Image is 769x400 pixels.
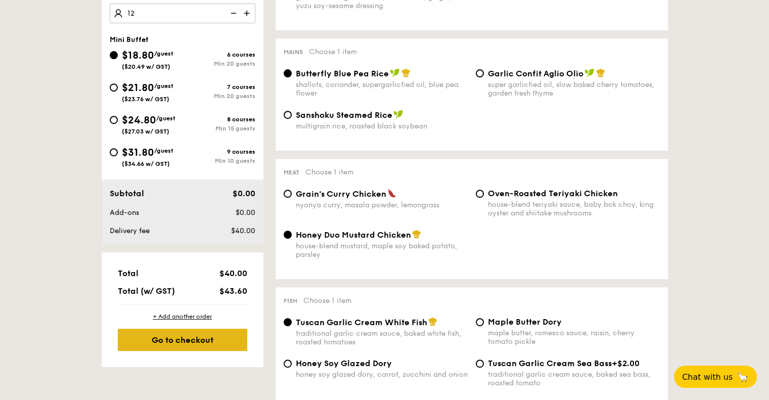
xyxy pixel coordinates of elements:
div: Min 15 guests [183,125,255,132]
span: Total (w/ GST) [118,286,175,296]
span: Tuscan Garlic Cream Sea Bass [488,359,612,368]
img: icon-chef-hat.a58ddaea.svg [596,68,605,77]
span: Sanshoku Steamed Rice [296,110,392,120]
input: Honey Soy Glazed Doryhoney soy glazed dory, carrot, zucchini and onion [284,360,292,368]
span: Grain's Curry Chicken [296,189,386,199]
img: icon-spicy.37a8142b.svg [387,189,396,198]
span: $40.00 [231,227,255,235]
input: Grain's Curry Chickennyonya curry, masala powder, lemongrass [284,190,292,198]
input: Oven-Roasted Teriyaki Chickenhouse-blend teriyaki sauce, baby bok choy, king oyster and shiitake ... [476,190,484,198]
div: super garlicfied oil, slow baked cherry tomatoes, garden fresh thyme [488,80,660,98]
span: Choose 1 item [309,48,357,56]
span: /guest [154,147,173,154]
span: +$2.00 [612,359,640,368]
span: Choose 1 item [303,296,351,305]
img: icon-reduce.1d2dbef1.svg [225,4,240,23]
div: 9 courses [183,148,255,155]
input: Sanshoku Steamed Ricemultigrain rice, roasted black soybean [284,111,292,119]
span: Mini Buffet [110,35,149,44]
span: Butterfly Blue Pea Rice [296,69,389,78]
div: honey soy glazed dory, carrot, zucchini and onion [296,370,468,379]
img: icon-chef-hat.a58ddaea.svg [412,230,421,239]
button: Chat with us🦙 [674,366,757,388]
input: Tuscan Garlic Cream White Fishtraditional garlic cream sauce, baked white fish, roasted tomatoes [284,318,292,326]
input: $18.80/guest($20.49 w/ GST)6 coursesMin 20 guests [110,51,118,59]
span: $0.00 [235,208,255,217]
div: Min 20 guests [183,93,255,100]
span: Honey Duo Mustard Chicken [296,230,411,240]
div: house-blend mustard, maple soy baked potato, parsley [296,242,468,259]
div: Min 20 guests [183,60,255,67]
div: traditional garlic cream sauce, baked sea bass, roasted tomato [488,370,660,387]
span: $31.80 [122,147,154,159]
input: Maple Butter Dorymaple butter, romesco sauce, raisin, cherry tomato pickle [476,318,484,326]
span: /guest [156,115,175,122]
span: $18.80 [122,50,154,62]
div: traditional garlic cream sauce, baked white fish, roasted tomatoes [296,329,468,346]
span: Delivery fee [110,227,150,235]
img: icon-chef-hat.a58ddaea.svg [428,317,437,326]
div: + Add another order [118,313,247,321]
span: Chat with us [682,372,733,382]
span: Garlic Confit Aglio Olio [488,69,583,78]
span: Total [118,269,139,278]
span: ($34.66 w/ GST) [122,160,170,167]
div: 8 courses [183,116,255,123]
span: Add-ons [110,208,139,217]
div: shallots, coriander, supergarlicfied oil, blue pea flower [296,80,468,98]
span: $21.80 [122,82,154,94]
span: $24.80 [122,114,156,126]
div: house-blend teriyaki sauce, baby bok choy, king oyster and shiitake mushrooms [488,200,660,217]
span: ($23.76 w/ GST) [122,96,169,103]
span: 🦙 [737,371,749,383]
span: Choose 1 item [305,168,353,176]
div: Go to checkout [118,329,247,351]
div: 7 courses [183,83,255,91]
img: icon-add.58712e84.svg [240,4,255,23]
span: Oven-Roasted Teriyaki Chicken [488,189,618,198]
span: Subtotal [110,189,144,198]
input: Honey Duo Mustard Chickenhouse-blend mustard, maple soy baked potato, parsley [284,231,292,239]
span: /guest [154,50,173,57]
span: Tuscan Garlic Cream White Fish [296,318,427,327]
img: icon-vegan.f8ff3823.svg [390,68,400,77]
input: Butterfly Blue Pea Riceshallots, coriander, supergarlicfied oil, blue pea flower [284,69,292,77]
span: Mains [284,49,303,56]
div: 6 courses [183,51,255,58]
div: maple butter, romesco sauce, raisin, cherry tomato pickle [488,329,660,346]
span: Maple Butter Dory [488,317,562,327]
input: $24.80/guest($27.03 w/ GST)8 coursesMin 15 guests [110,116,118,124]
img: icon-vegan.f8ff3823.svg [393,110,403,119]
input: $21.80/guest($23.76 w/ GST)7 coursesMin 20 guests [110,83,118,92]
span: $43.60 [219,286,247,296]
span: $40.00 [219,269,247,278]
span: ($20.49 w/ GST) [122,63,170,70]
input: Garlic Confit Aglio Oliosuper garlicfied oil, slow baked cherry tomatoes, garden fresh thyme [476,69,484,77]
span: /guest [154,82,173,90]
img: icon-chef-hat.a58ddaea.svg [401,68,411,77]
div: nyonya curry, masala powder, lemongrass [296,201,468,209]
img: icon-vegan.f8ff3823.svg [584,68,595,77]
span: $0.00 [232,189,255,198]
span: Fish [284,297,297,304]
div: multigrain rice, roasted black soybean [296,122,468,130]
input: $31.80/guest($34.66 w/ GST)9 coursesMin 10 guests [110,148,118,156]
span: Honey Soy Glazed Dory [296,359,392,368]
div: Min 10 guests [183,157,255,164]
span: Meat [284,169,299,176]
input: Tuscan Garlic Cream Sea Bass+$2.00traditional garlic cream sauce, baked sea bass, roasted tomato [476,360,484,368]
span: ($27.03 w/ GST) [122,128,169,135]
